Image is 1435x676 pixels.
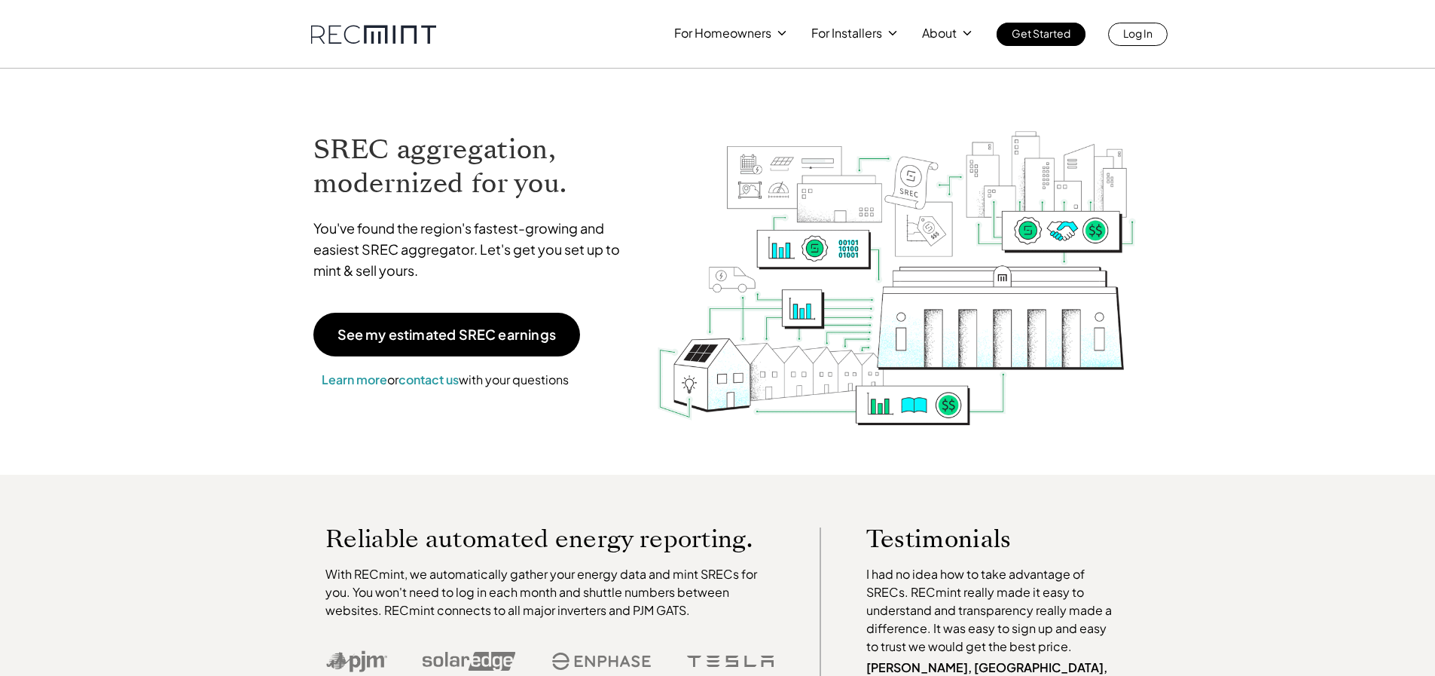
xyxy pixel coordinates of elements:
a: See my estimated SREC earnings [313,313,580,356]
p: You've found the region's fastest-growing and easiest SREC aggregator. Let's get you set up to mi... [313,218,634,281]
h1: SREC aggregation, modernized for you. [313,133,634,200]
p: For Homeowners [674,23,771,44]
p: About [922,23,957,44]
p: With RECmint, we automatically gather your energy data and mint SRECs for you. You won't need to ... [325,565,774,619]
p: Reliable automated energy reporting. [325,528,774,550]
p: See my estimated SREC earnings [337,328,556,341]
p: or with your questions [313,370,577,390]
a: Get Started [997,23,1085,46]
p: For Installers [811,23,882,44]
a: Log In [1108,23,1168,46]
p: Testimonials [866,528,1091,550]
a: contact us [398,372,459,387]
img: RECmint value cycle [656,91,1137,430]
p: Get Started [1012,23,1070,44]
a: Learn more [322,372,387,387]
p: I had no idea how to take advantage of SRECs. RECmint really made it easy to understand and trans... [866,565,1119,656]
p: Log In [1123,23,1153,44]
